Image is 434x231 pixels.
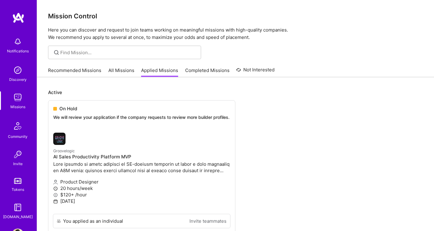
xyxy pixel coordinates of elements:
[108,67,134,77] a: All Missions
[12,201,24,214] img: guide book
[53,179,230,185] p: Product Designer
[12,64,24,76] img: discovery
[12,36,24,48] img: bell
[12,12,24,23] img: logo
[53,185,230,191] p: 20 hours/week
[141,67,178,77] a: Applied Missions
[9,76,27,83] div: Discovery
[12,148,24,161] img: Invite
[10,104,25,110] div: Missions
[53,114,230,120] p: We will review your application if the company requests to review more builder profiles.
[53,133,65,145] img: Groovelogic company logo
[53,49,60,56] i: icon SearchGrey
[14,178,21,184] img: tokens
[3,214,33,220] div: [DOMAIN_NAME]
[48,128,235,214] a: Groovelogic company logoGroovelogicAI Sales Productivity Platform MVPLore ipsumdo si ametc adipis...
[13,161,23,167] div: Invite
[7,48,29,54] div: Notifications
[53,191,230,198] p: $120+ /hour
[53,199,58,204] i: icon Calendar
[236,66,275,77] a: Not Interested
[53,180,58,184] i: icon Applicant
[60,49,196,56] input: Find Mission...
[48,67,101,77] a: Recommended Missions
[53,193,58,197] i: icon MoneyGray
[53,198,230,204] p: [DATE]
[12,186,24,193] div: Tokens
[10,119,25,133] img: Community
[53,154,230,160] h4: AI Sales Productivity Platform MVP
[53,186,58,191] i: icon Clock
[8,133,28,140] div: Community
[189,218,226,224] a: Invite teammates
[48,89,423,96] p: Active
[12,91,24,104] img: teamwork
[59,105,77,112] span: On Hold
[48,12,423,20] h3: Mission Control
[185,67,230,77] a: Completed Missions
[63,218,123,224] div: You applied as an individual
[53,149,75,153] small: Groovelogic
[48,26,423,41] p: Here you can discover and request to join teams working on meaningful missions with high-quality ...
[53,161,230,174] p: Lore ipsumdo si ametc adipisci el SE-doeiusm temporin ut labor e dolo magnaaliq en A8M venia: qui...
